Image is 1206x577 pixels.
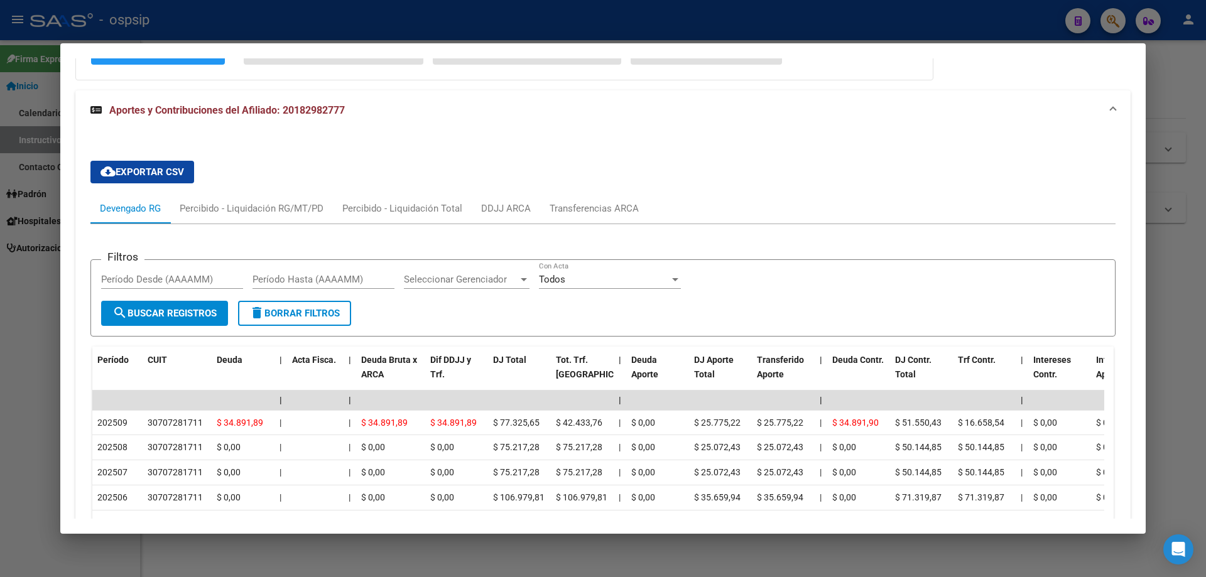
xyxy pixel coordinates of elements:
[832,355,884,365] span: Deuda Contr.
[1096,418,1120,428] span: $ 0,00
[493,355,526,365] span: DJ Total
[212,347,274,402] datatable-header-cell: Deuda
[1096,517,1120,527] span: $ 0,00
[958,355,996,365] span: Trf Contr.
[109,104,345,116] span: Aportes y Contribuciones del Afiliado: 20182982777
[820,492,822,502] span: |
[493,467,540,477] span: $ 75.217,28
[101,250,144,264] h3: Filtros
[430,442,454,452] span: $ 0,00
[430,517,454,527] span: $ 0,25
[349,492,350,502] span: |
[1033,418,1057,428] span: $ 0,00
[757,517,803,527] span: $ 23.996,67
[689,347,752,402] datatable-header-cell: DJ Aporte Total
[349,467,350,477] span: |
[100,166,184,178] span: Exportar CSV
[280,355,282,365] span: |
[619,355,621,365] span: |
[895,355,932,379] span: DJ Contr. Total
[619,517,621,527] span: |
[148,355,167,365] span: CUIT
[143,347,212,402] datatable-header-cell: CUIT
[112,308,217,319] span: Buscar Registros
[356,347,425,402] datatable-header-cell: Deuda Bruta x ARCA
[1033,442,1057,452] span: $ 0,00
[631,355,658,379] span: Deuda Aporte
[361,355,417,379] span: Deuda Bruta x ARCA
[148,440,203,455] div: 30707281711
[148,490,203,505] div: 30707281711
[493,418,540,428] span: $ 77.325,65
[958,517,1004,527] span: $ 46.652,81
[280,442,281,452] span: |
[556,467,602,477] span: $ 75.217,28
[180,202,323,215] div: Percibido - Liquidación RG/MT/PD
[895,492,942,502] span: $ 71.319,87
[550,202,639,215] div: Transferencias ARCA
[631,442,655,452] span: $ 0,00
[895,517,942,527] span: $ 46.653,06
[832,517,856,527] span: $ 0,25
[694,492,741,502] span: $ 35.659,94
[1021,395,1023,405] span: |
[556,517,602,527] span: $ 70.649,48
[430,467,454,477] span: $ 0,00
[280,492,281,502] span: |
[1096,467,1120,477] span: $ 0,00
[430,492,454,502] span: $ 0,00
[820,395,822,405] span: |
[556,418,602,428] span: $ 42.433,76
[361,517,385,527] span: $ 0,25
[100,202,161,215] div: Devengado RG
[895,442,942,452] span: $ 50.144,85
[97,418,128,428] span: 202509
[1021,517,1023,527] span: |
[101,301,228,326] button: Buscar Registros
[694,355,734,379] span: DJ Aporte Total
[292,355,336,365] span: Acta Fisca.
[148,465,203,480] div: 30707281711
[75,90,1131,131] mat-expansion-panel-header: Aportes y Contribuciones del Afiliado: 20182982777
[280,517,281,527] span: |
[1091,347,1154,402] datatable-header-cell: Intereses Aporte
[815,347,827,402] datatable-header-cell: |
[493,442,540,452] span: $ 75.217,28
[488,347,551,402] datatable-header-cell: DJ Total
[694,467,741,477] span: $ 25.072,43
[757,442,803,452] span: $ 25.072,43
[820,467,822,477] span: |
[493,492,545,502] span: $ 106.979,81
[619,442,621,452] span: |
[827,347,890,402] datatable-header-cell: Deuda Contr.
[556,492,607,502] span: $ 106.979,81
[217,355,242,365] span: Deuda
[958,418,1004,428] span: $ 16.658,54
[97,442,128,452] span: 202508
[1028,347,1091,402] datatable-header-cell: Intereses Contr.
[958,442,1004,452] span: $ 50.144,85
[1096,355,1134,379] span: Intereses Aporte
[92,347,143,402] datatable-header-cell: Período
[217,442,241,452] span: $ 0,00
[100,164,116,179] mat-icon: cloud_download
[217,467,241,477] span: $ 0,00
[112,305,128,320] mat-icon: search
[217,418,263,428] span: $ 34.891,89
[1033,492,1057,502] span: $ 0,00
[958,467,1004,477] span: $ 50.144,85
[1096,492,1120,502] span: $ 0,00
[1033,467,1057,477] span: $ 0,00
[361,492,385,502] span: $ 0,00
[953,347,1016,402] datatable-header-cell: Trf Contr.
[832,418,879,428] span: $ 34.891,90
[631,517,655,527] span: $ 0,00
[619,418,621,428] span: |
[361,467,385,477] span: $ 0,00
[958,492,1004,502] span: $ 71.319,87
[551,347,614,402] datatable-header-cell: Tot. Trf. Bruto
[217,517,241,527] span: $ 0,25
[895,467,942,477] span: $ 50.144,85
[349,418,350,428] span: |
[249,305,264,320] mat-icon: delete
